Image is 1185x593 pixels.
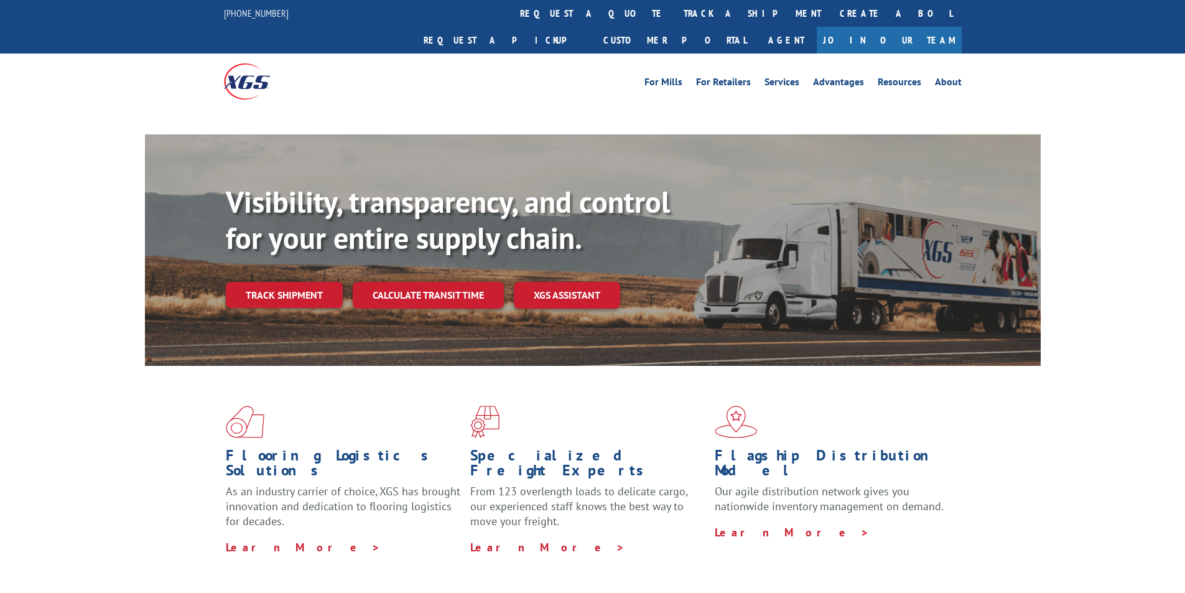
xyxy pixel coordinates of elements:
a: Advantages [813,77,864,91]
img: xgs-icon-total-supply-chain-intelligence-red [226,406,264,438]
a: Calculate transit time [353,282,504,309]
a: Request a pickup [414,27,594,54]
span: As an industry carrier of choice, XGS has brought innovation and dedication to flooring logistics... [226,484,460,528]
a: About [935,77,962,91]
a: Learn More > [226,540,381,554]
h1: Flagship Distribution Model [715,448,950,484]
a: Track shipment [226,282,343,308]
p: From 123 overlength loads to delicate cargo, our experienced staff knows the best way to move you... [470,484,705,539]
a: Join Our Team [817,27,962,54]
img: xgs-icon-focused-on-flooring-red [470,406,500,438]
a: Learn More > [715,525,870,539]
span: Our agile distribution network gives you nationwide inventory management on demand. [715,484,944,513]
a: [PHONE_NUMBER] [224,7,289,19]
img: xgs-icon-flagship-distribution-model-red [715,406,758,438]
a: Agent [756,27,817,54]
a: Customer Portal [594,27,756,54]
a: Learn More > [470,540,625,554]
h1: Flooring Logistics Solutions [226,448,461,484]
a: For Retailers [696,77,751,91]
a: Resources [878,77,921,91]
a: Services [764,77,799,91]
h1: Specialized Freight Experts [470,448,705,484]
a: For Mills [644,77,682,91]
b: Visibility, transparency, and control for your entire supply chain. [226,182,670,257]
a: XGS ASSISTANT [514,282,620,309]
